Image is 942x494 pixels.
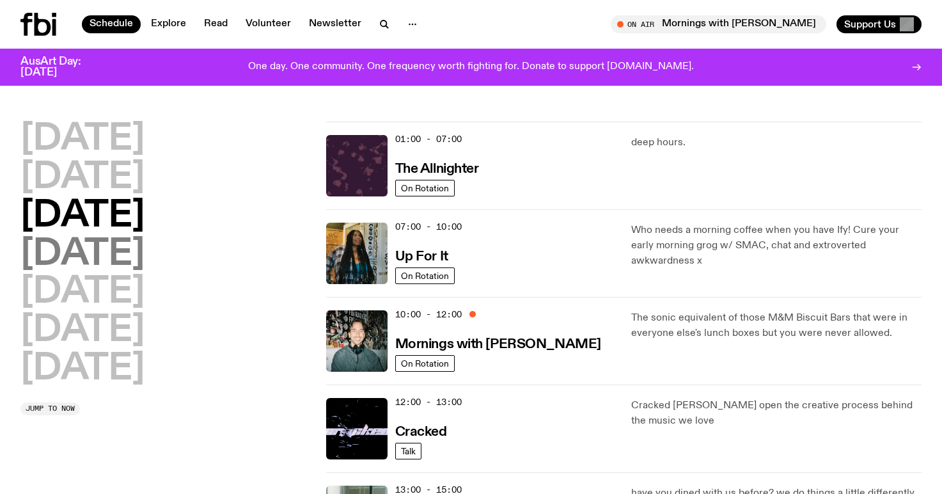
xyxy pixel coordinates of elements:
[20,160,145,196] button: [DATE]
[611,15,826,33] button: On AirMornings with [PERSON_NAME]
[395,248,448,264] a: Up For It
[395,335,601,351] a: Mornings with [PERSON_NAME]
[248,61,694,73] p: One day. One community. One frequency worth fighting for. Donate to support [DOMAIN_NAME].
[631,310,922,341] p: The sonic equivalent of those M&M Biscuit Bars that were in everyone else's lunch boxes but you w...
[395,180,455,196] a: On Rotation
[395,443,421,459] a: Talk
[401,358,449,368] span: On Rotation
[401,271,449,280] span: On Rotation
[395,221,462,233] span: 07:00 - 10:00
[395,338,601,351] h3: Mornings with [PERSON_NAME]
[401,183,449,193] span: On Rotation
[326,223,388,284] img: Ify - a Brown Skin girl with black braided twists, looking up to the side with her tongue stickin...
[844,19,896,30] span: Support Us
[326,398,388,459] img: Logo for Podcast Cracked. Black background, with white writing, with glass smashing graphics
[20,313,145,349] button: [DATE]
[395,423,447,439] a: Cracked
[196,15,235,33] a: Read
[20,351,145,387] button: [DATE]
[82,15,141,33] a: Schedule
[20,402,80,415] button: Jump to now
[20,237,145,273] button: [DATE]
[20,56,102,78] h3: AusArt Day: [DATE]
[395,163,479,176] h3: The Allnighter
[20,198,145,234] button: [DATE]
[836,15,922,33] button: Support Us
[395,160,479,176] a: The Allnighter
[631,223,922,269] p: Who needs a morning coffee when you have Ify! Cure your early morning grog w/ SMAC, chat and extr...
[401,446,416,456] span: Talk
[20,275,145,310] button: [DATE]
[395,355,455,372] a: On Rotation
[395,250,448,264] h3: Up For It
[395,133,462,145] span: 01:00 - 07:00
[631,135,922,150] p: deep hours.
[395,426,447,439] h3: Cracked
[26,405,75,412] span: Jump to now
[631,398,922,429] p: Cracked [PERSON_NAME] open the creative process behind the music we love
[326,310,388,372] img: Radio presenter Ben Hansen sits in front of a wall of photos and an fbi radio sign. Film photo. B...
[395,308,462,321] span: 10:00 - 12:00
[238,15,299,33] a: Volunteer
[143,15,194,33] a: Explore
[301,15,369,33] a: Newsletter
[20,122,145,157] button: [DATE]
[395,267,455,284] a: On Rotation
[395,396,462,408] span: 12:00 - 13:00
